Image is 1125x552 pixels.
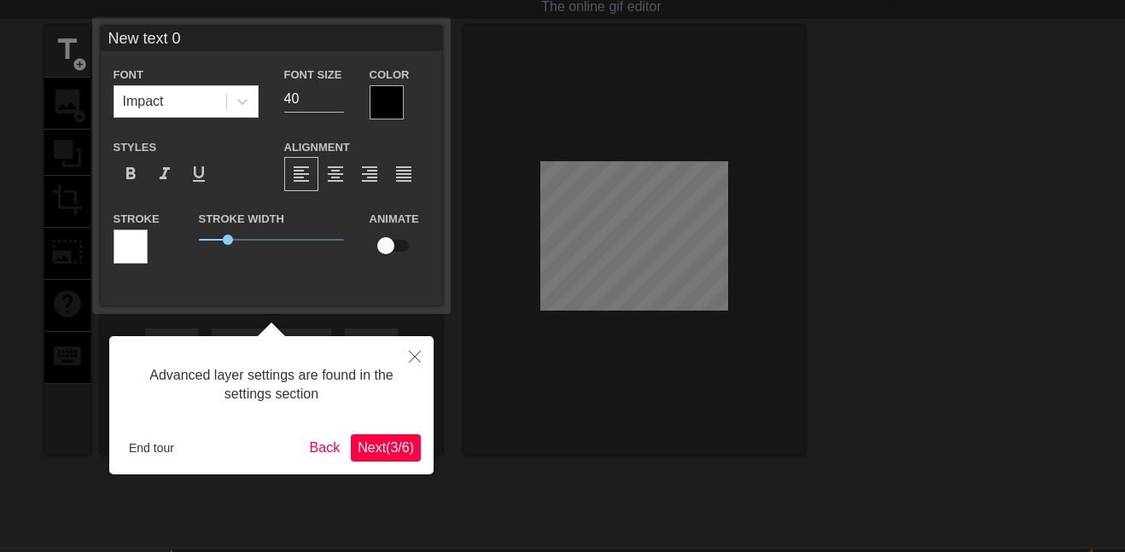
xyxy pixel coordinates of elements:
button: Next [351,434,421,462]
button: Back [303,434,347,462]
div: Advanced layer settings are found in the settings section [122,349,421,421]
span: Next ( 3 / 6 ) [358,440,414,455]
button: End tour [122,435,181,461]
button: Close [396,336,434,375]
